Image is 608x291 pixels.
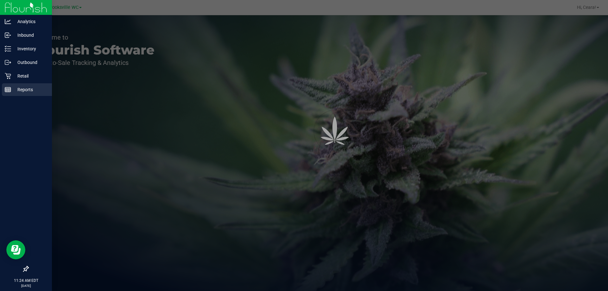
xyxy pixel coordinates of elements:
[3,283,49,288] p: [DATE]
[11,59,49,66] p: Outbound
[11,86,49,93] p: Reports
[5,18,11,25] inline-svg: Analytics
[5,86,11,93] inline-svg: Reports
[5,59,11,66] inline-svg: Outbound
[5,46,11,52] inline-svg: Inventory
[5,73,11,79] inline-svg: Retail
[11,45,49,53] p: Inventory
[5,32,11,38] inline-svg: Inbound
[11,72,49,80] p: Retail
[6,240,25,259] iframe: Resource center
[11,18,49,25] p: Analytics
[11,31,49,39] p: Inbound
[3,278,49,283] p: 11:24 AM EDT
